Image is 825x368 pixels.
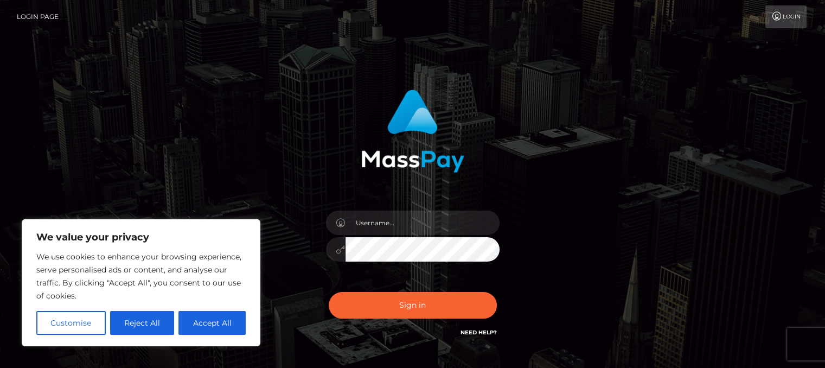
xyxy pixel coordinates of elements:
a: Need Help? [461,329,497,336]
a: Login Page [17,5,59,28]
div: We value your privacy [22,219,260,346]
img: MassPay Login [361,90,464,173]
button: Sign in [329,292,497,319]
p: We value your privacy [36,231,246,244]
button: Reject All [110,311,175,335]
button: Customise [36,311,106,335]
input: Username... [346,211,500,235]
a: Login [765,5,807,28]
button: Accept All [178,311,246,335]
p: We use cookies to enhance your browsing experience, serve personalised ads or content, and analys... [36,250,246,302]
